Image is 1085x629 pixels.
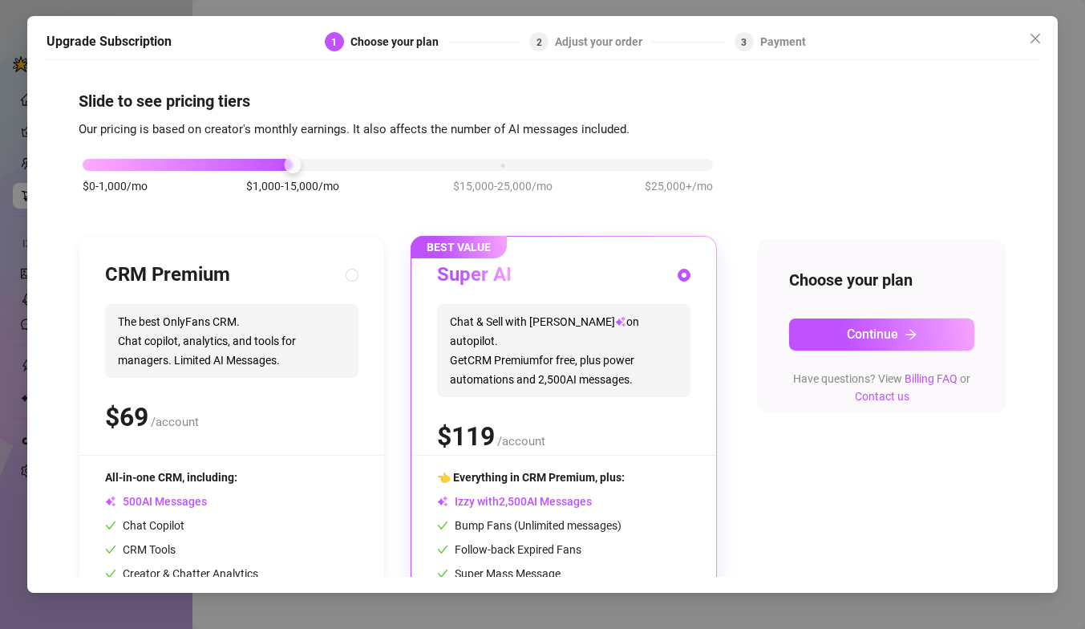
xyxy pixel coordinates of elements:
[105,402,148,432] span: $
[1029,32,1042,45] span: close
[855,389,909,402] a: Contact us
[105,495,207,508] span: AI Messages
[1022,32,1048,45] span: Close
[789,268,974,290] h4: Choose your plan
[105,567,258,580] span: Creator & Chatter Analytics
[105,543,176,556] span: CRM Tools
[789,318,974,350] button: Continuearrow-right
[555,32,652,51] div: Adjust your order
[741,36,747,47] span: 3
[437,471,625,484] span: 👈 Everything in CRM Premium, plus:
[79,89,1006,112] h4: Slide to see pricing tiers
[437,421,495,452] span: $
[105,568,116,579] span: check
[437,567,561,580] span: Super Mass Message
[793,371,970,402] span: Have questions? View or
[437,304,690,397] span: Chat & Sell with [PERSON_NAME] on autopilot. Get CRM Premium for free, plus power automations and...
[437,519,621,532] span: Bump Fans (Unlimited messages)
[151,415,199,429] span: /account
[105,544,116,555] span: check
[105,304,358,378] span: The best OnlyFans CRM. Chat copilot, analytics, and tools for managers. Limited AI Messages.
[105,471,237,484] span: All-in-one CRM, including:
[760,32,806,51] div: Payment
[105,262,230,288] h3: CRM Premium
[645,177,713,195] span: $25,000+/mo
[105,519,184,532] span: Chat Copilot
[437,544,448,555] span: check
[437,568,448,579] span: check
[497,434,545,448] span: /account
[437,262,512,288] h3: Super AI
[536,36,542,47] span: 2
[350,32,448,51] div: Choose your plan
[47,32,172,51] h5: Upgrade Subscription
[105,520,116,531] span: check
[1022,26,1048,51] button: Close
[905,371,957,384] a: Billing FAQ
[453,177,553,195] span: $15,000-25,000/mo
[79,121,630,136] span: Our pricing is based on creator's monthly earnings. It also affects the number of AI messages inc...
[437,543,581,556] span: Follow-back Expired Fans
[847,327,898,342] span: Continue
[246,177,339,195] span: $1,000-15,000/mo
[83,177,148,195] span: $0-1,000/mo
[905,327,917,340] span: arrow-right
[411,236,507,258] span: BEST VALUE
[331,36,337,47] span: 1
[437,495,592,508] span: Izzy with AI Messages
[437,520,448,531] span: check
